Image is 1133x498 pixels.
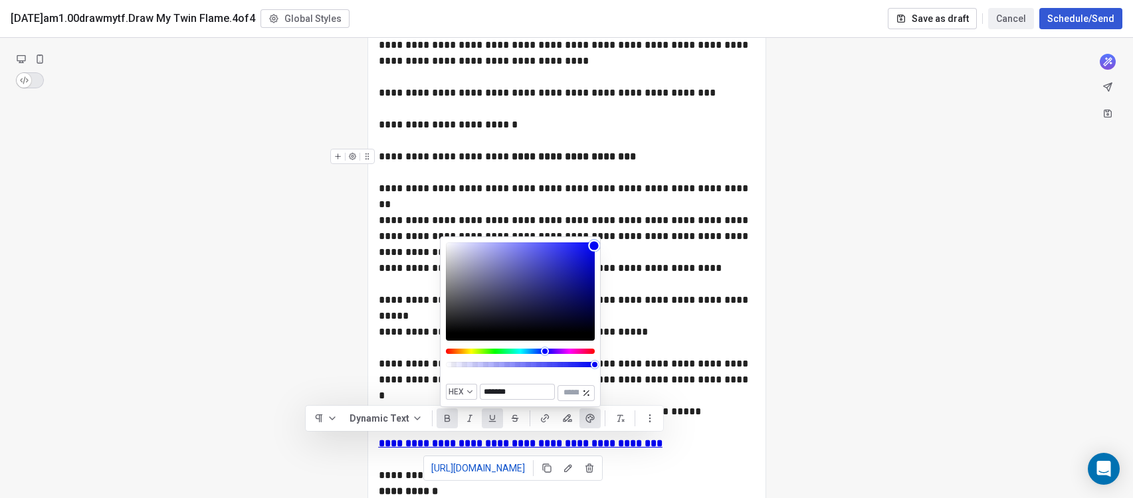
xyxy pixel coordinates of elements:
span: [DATE]am1.00drawmytf.Draw My Twin Flame.4of4 [11,11,255,27]
div: Hue [446,349,595,354]
button: Global Styles [260,9,350,28]
div: Open Intercom Messenger [1088,453,1120,485]
button: Schedule/Send [1039,8,1122,29]
div: Color [446,242,595,333]
button: HEX [446,384,477,400]
button: Cancel [988,8,1034,29]
a: [URL][DOMAIN_NAME] [426,459,530,477]
div: Alpha [446,362,595,367]
button: Save as draft [888,8,977,29]
button: Dynamic Text [344,408,428,428]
